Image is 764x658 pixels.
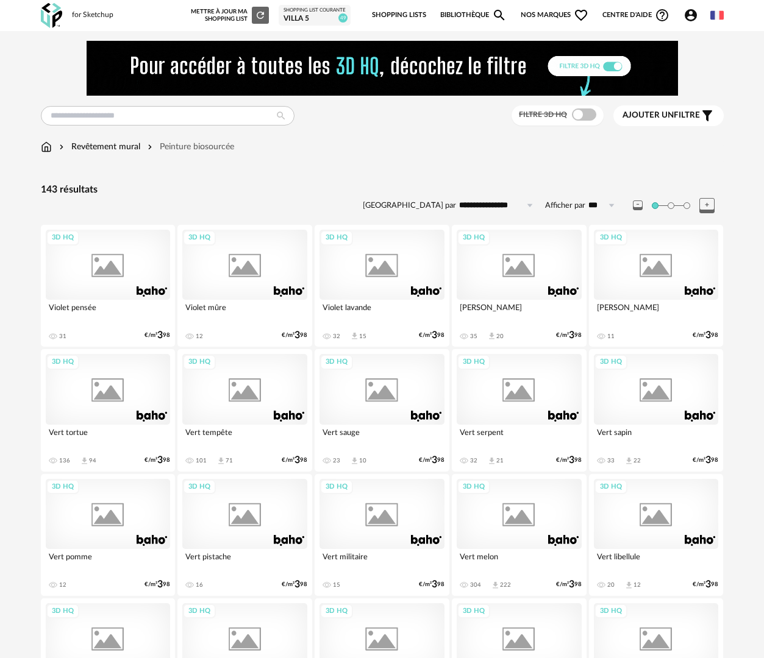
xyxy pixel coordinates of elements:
[684,8,704,23] span: Account Circle icon
[177,349,312,471] a: 3D HQ Vert tempête 101 Download icon 71 €/m²398
[282,331,307,339] div: €/m² 98
[46,604,79,619] div: 3D HQ
[295,331,300,339] span: 3
[41,225,176,347] a: 3D HQ Violet pensée 31 €/m²398
[333,581,340,589] div: 15
[457,479,490,495] div: 3D HQ
[350,456,359,465] span: Download icon
[693,456,718,464] div: €/m² 98
[569,581,574,589] span: 3
[46,425,171,449] div: Vert tortue
[419,456,444,464] div: €/m² 98
[624,581,634,590] span: Download icon
[46,355,79,370] div: 3D HQ
[284,7,346,13] div: Shopping List courante
[594,425,719,449] div: Vert sapin
[487,456,496,465] span: Download icon
[634,457,641,464] div: 22
[87,41,678,96] img: FILTRE%20HQ%20NEW_V1%20(4).gif
[419,331,444,339] div: €/m² 98
[183,479,216,495] div: 3D HQ
[157,581,163,589] span: 3
[574,8,588,23] span: Heart Outline icon
[157,331,163,339] span: 3
[216,456,226,465] span: Download icon
[315,225,449,347] a: 3D HQ Violet lavande 32 Download icon 15 €/m²398
[320,230,353,246] div: 3D HQ
[432,331,437,339] span: 3
[710,9,724,22] img: fr
[440,2,507,28] a: BibliothèqueMagnify icon
[350,331,359,341] span: Download icon
[432,456,437,464] span: 3
[320,355,353,370] div: 3D HQ
[491,581,500,590] span: Download icon
[295,456,300,464] span: 3
[41,183,724,196] div: 143 résultats
[594,300,719,324] div: [PERSON_NAME]
[191,7,269,24] div: Mettre à jour ma Shopping List
[46,230,79,246] div: 3D HQ
[470,581,481,589] div: 304
[196,333,203,340] div: 12
[624,456,634,465] span: Download icon
[80,456,89,465] span: Download icon
[320,425,444,449] div: Vert sauge
[282,456,307,464] div: €/m² 98
[196,457,207,464] div: 101
[684,8,698,23] span: Account Circle icon
[589,474,724,596] a: 3D HQ Vert libellule 20 Download icon 12 €/m²398
[589,349,724,471] a: 3D HQ Vert sapin 33 Download icon 22 €/m²398
[457,604,490,619] div: 3D HQ
[432,581,437,589] span: 3
[177,225,312,347] a: 3D HQ Violet mûre 12 €/m²398
[183,355,216,370] div: 3D HQ
[623,110,700,121] span: filtre
[333,333,340,340] div: 32
[594,355,627,370] div: 3D HQ
[183,604,216,619] div: 3D HQ
[145,331,170,339] div: €/m² 98
[320,604,353,619] div: 3D HQ
[59,581,66,589] div: 12
[284,7,346,23] a: Shopping List courante VILLA 5 49
[295,581,300,589] span: 3
[594,549,719,573] div: Vert libellule
[452,474,587,596] a: 3D HQ Vert melon 304 Download icon 222 €/m²398
[320,479,353,495] div: 3D HQ
[496,333,504,340] div: 20
[594,230,627,246] div: 3D HQ
[607,581,615,589] div: 20
[46,300,171,324] div: Violet pensée
[496,457,504,464] div: 21
[457,425,582,449] div: Vert serpent
[589,225,724,347] a: 3D HQ [PERSON_NAME] 11 €/m²398
[519,111,567,118] span: Filtre 3D HQ
[693,581,718,589] div: €/m² 98
[57,141,66,153] img: svg+xml;base64,PHN2ZyB3aWR0aD0iMTYiIGhlaWdodD0iMTYiIHZpZXdCb3g9IjAgMCAxNiAxNiIgZmlsbD0ibm9uZSIgeG...
[545,200,585,211] label: Afficher par
[452,225,587,347] a: 3D HQ [PERSON_NAME] 35 Download icon 20 €/m²398
[569,331,574,339] span: 3
[72,10,113,20] div: for Sketchup
[556,581,582,589] div: €/m² 98
[145,581,170,589] div: €/m² 98
[594,604,627,619] div: 3D HQ
[46,479,79,495] div: 3D HQ
[226,457,233,464] div: 71
[556,331,582,339] div: €/m² 98
[57,141,140,153] div: Revêtement mural
[41,349,176,471] a: 3D HQ Vert tortue 136 Download icon 94 €/m²398
[359,457,366,464] div: 10
[183,230,216,246] div: 3D HQ
[705,331,711,339] span: 3
[487,331,496,341] span: Download icon
[320,549,444,573] div: Vert militaire
[623,111,674,119] span: Ajouter un
[59,333,66,340] div: 31
[315,474,449,596] a: 3D HQ Vert militaire 15 €/m²398
[182,300,307,324] div: Violet mûre
[145,456,170,464] div: €/m² 98
[457,300,582,324] div: [PERSON_NAME]
[470,457,477,464] div: 32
